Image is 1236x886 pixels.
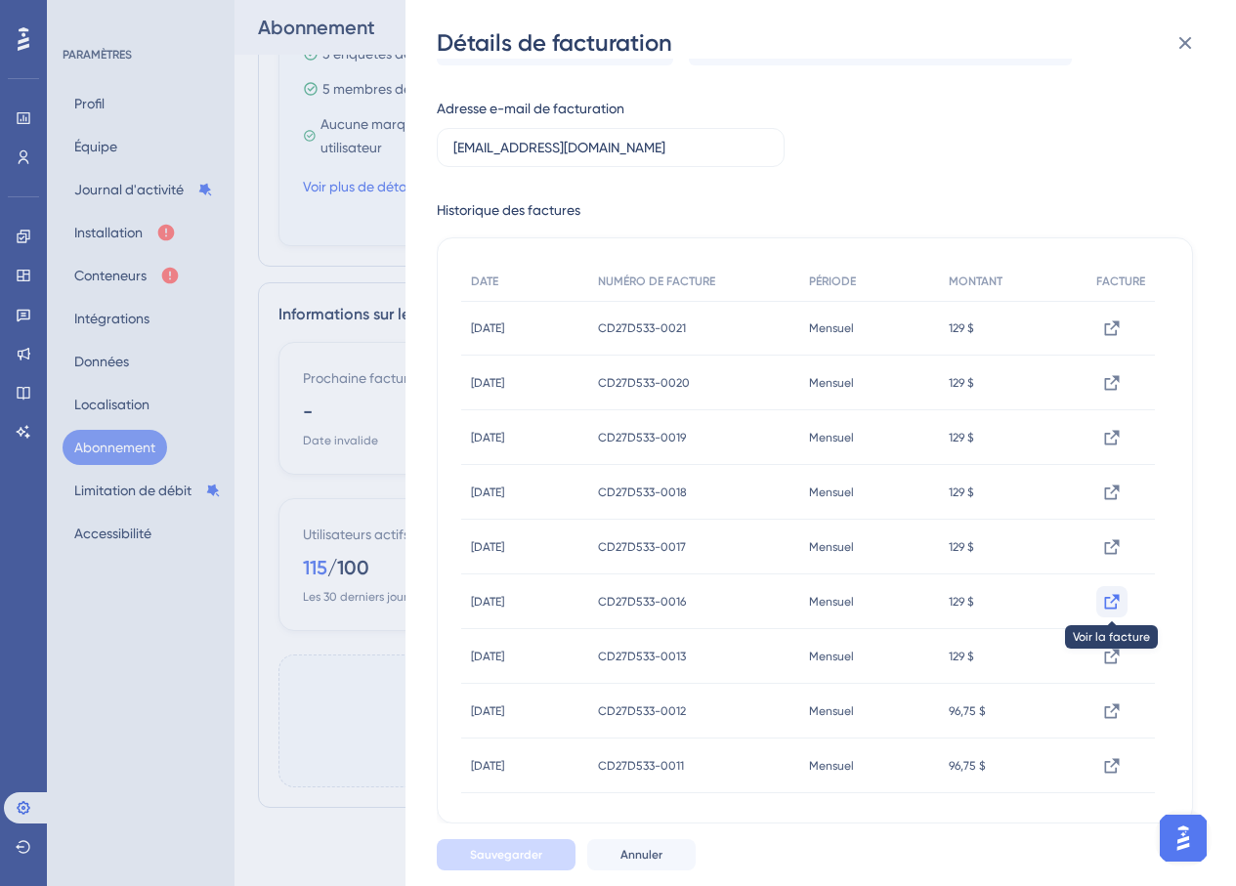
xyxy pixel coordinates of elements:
[949,431,974,444] font: 129 $
[598,650,686,663] font: CD27D533-0013
[471,540,504,554] font: [DATE]
[471,321,504,335] font: [DATE]
[809,274,856,288] font: PÉRIODE
[949,274,1002,288] font: MONTANT
[598,595,686,609] font: CD27D533-0016
[809,595,854,609] font: Mensuel
[949,321,974,335] font: 129 $
[949,704,986,718] font: 96,75 $
[471,704,504,718] font: [DATE]
[598,759,684,773] font: CD27D533-0011
[949,376,974,390] font: 129 $
[598,274,715,288] font: NUMÉRO DE FACTURE
[471,431,504,444] font: [DATE]
[471,376,504,390] font: [DATE]
[471,595,504,609] font: [DATE]
[620,848,662,862] font: Annuler
[598,704,686,718] font: CD27D533-0012
[437,101,624,116] font: Adresse e-mail de facturation
[598,376,690,390] font: CD27D533-0020
[598,540,686,554] font: CD27D533-0017
[598,431,686,444] font: CD27D533-0019
[949,540,974,554] font: 129 $
[437,202,580,218] font: Historique des factures
[949,595,974,609] font: 129 $
[598,321,686,335] font: CD27D533-0021
[809,485,854,499] font: Mensuel
[437,839,575,870] button: Sauvegarder
[587,839,696,870] button: Annuler
[949,759,986,773] font: 96,75 $
[471,274,498,288] font: DATE
[949,485,974,499] font: 129 $
[598,485,687,499] font: CD27D533-0018
[809,376,854,390] font: Mensuel
[809,759,854,773] font: Mensuel
[437,28,672,57] font: Détails de facturation
[809,650,854,663] font: Mensuel
[470,848,542,862] font: Sauvegarder
[1096,274,1145,288] font: FACTURE
[809,431,854,444] font: Mensuel
[471,485,504,499] font: [DATE]
[471,650,504,663] font: [DATE]
[453,137,768,158] input: E-mail
[1154,809,1213,867] iframe: Lanceur d'assistant d'IA UserGuiding
[809,704,854,718] font: Mensuel
[949,650,974,663] font: 129 $
[809,321,854,335] font: Mensuel
[809,540,854,554] font: Mensuel
[471,759,504,773] font: [DATE]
